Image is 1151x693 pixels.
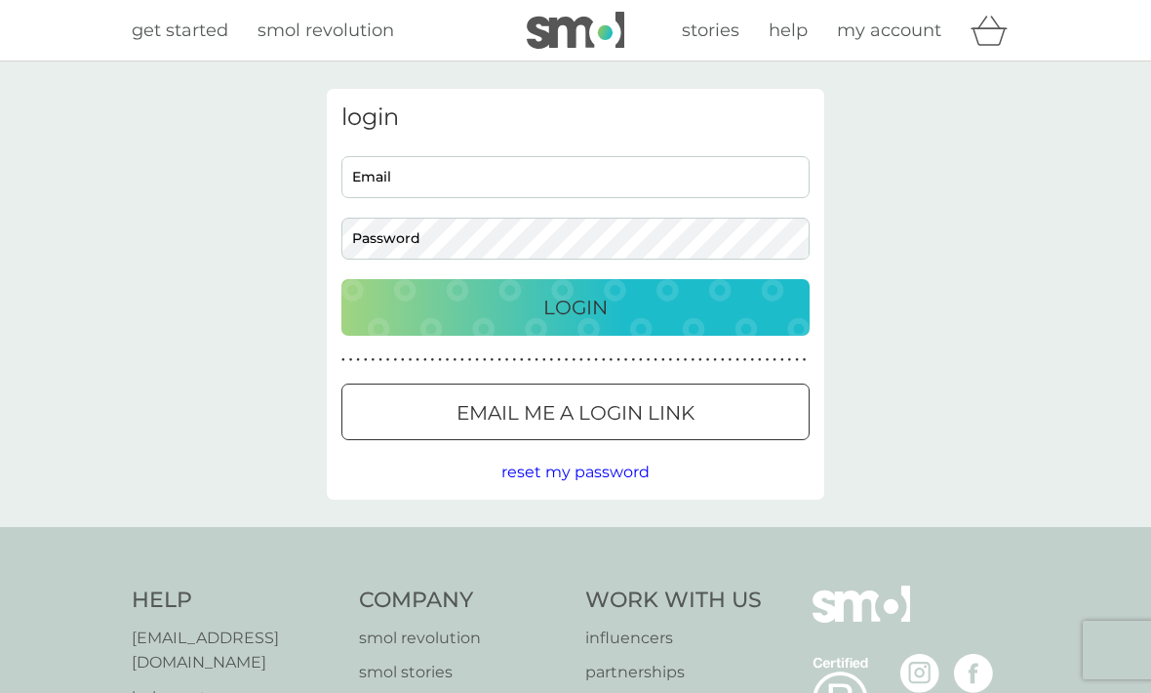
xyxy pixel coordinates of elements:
p: ● [684,355,688,365]
p: ● [594,355,598,365]
p: ● [550,355,554,365]
p: ● [475,355,479,365]
p: ● [386,355,390,365]
p: ● [438,355,442,365]
a: smol revolution [359,626,567,651]
p: ● [735,355,739,365]
p: ● [721,355,725,365]
p: ● [661,355,665,365]
img: visit the smol Facebook page [954,654,993,693]
p: ● [483,355,487,365]
p: Login [543,292,608,323]
p: ● [750,355,754,365]
span: stories [682,20,739,41]
h3: login [341,103,810,132]
p: ● [497,355,501,365]
p: ● [535,355,538,365]
div: basket [971,11,1019,50]
p: Email me a login link [456,397,695,428]
p: ● [557,355,561,365]
p: ● [364,355,368,365]
p: ● [528,355,532,365]
p: ● [669,355,673,365]
button: Login [341,279,810,336]
p: ● [654,355,657,365]
p: ● [565,355,569,365]
p: ● [512,355,516,365]
p: ● [698,355,702,365]
h4: Help [132,586,339,616]
p: ● [349,355,353,365]
p: ● [572,355,575,365]
p: ● [766,355,770,365]
a: smol revolution [258,17,394,45]
span: help [769,20,808,41]
p: ● [676,355,680,365]
p: ● [624,355,628,365]
p: ● [542,355,546,365]
p: ● [639,355,643,365]
p: ● [691,355,695,365]
p: ● [713,355,717,365]
p: ● [505,355,509,365]
img: smol [813,586,910,652]
p: ● [520,355,524,365]
p: ● [616,355,620,365]
p: ● [795,355,799,365]
h4: Company [359,586,567,616]
span: my account [837,20,941,41]
p: ● [491,355,495,365]
p: ● [803,355,807,365]
p: ● [423,355,427,365]
a: help [769,17,808,45]
p: ● [416,355,419,365]
a: influencers [585,626,762,651]
a: smol stories [359,660,567,685]
p: ● [446,355,450,365]
p: ● [587,355,591,365]
a: my account [837,17,941,45]
a: partnerships [585,660,762,685]
p: ● [401,355,405,365]
p: ● [460,355,464,365]
span: reset my password [501,463,650,481]
p: ● [468,355,472,365]
p: ● [378,355,382,365]
p: ● [706,355,710,365]
p: ● [393,355,397,365]
a: get started [132,17,228,45]
p: ● [773,355,776,365]
p: ● [647,355,651,365]
a: [EMAIL_ADDRESS][DOMAIN_NAME] [132,626,339,675]
p: ● [631,355,635,365]
span: smol revolution [258,20,394,41]
h4: Work With Us [585,586,762,616]
p: ● [356,355,360,365]
p: ● [610,355,614,365]
button: Email me a login link [341,384,810,440]
img: visit the smol Instagram page [900,654,939,693]
button: reset my password [501,460,650,485]
span: get started [132,20,228,41]
p: ● [453,355,456,365]
p: ● [758,355,762,365]
p: ● [602,355,606,365]
p: ● [780,355,784,365]
p: ● [341,355,345,365]
p: ● [743,355,747,365]
img: smol [527,12,624,49]
p: ● [372,355,376,365]
a: stories [682,17,739,45]
p: ● [431,355,435,365]
p: ● [579,355,583,365]
p: ● [409,355,413,365]
p: ● [788,355,792,365]
p: ● [729,355,733,365]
